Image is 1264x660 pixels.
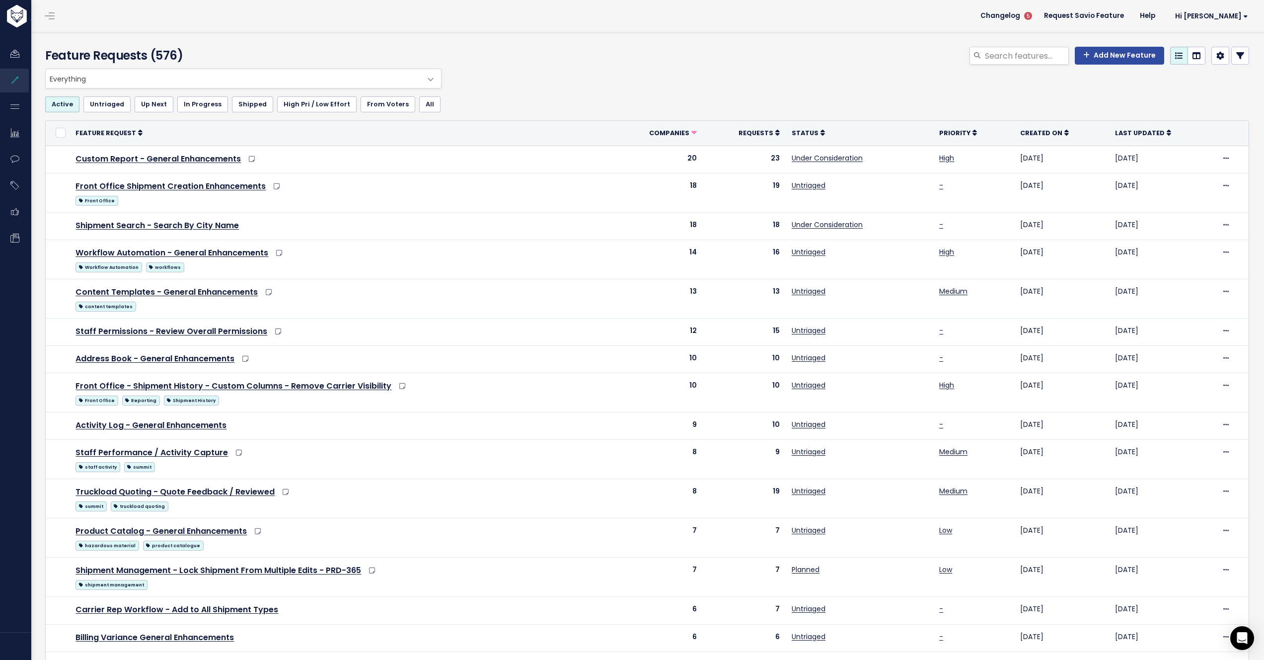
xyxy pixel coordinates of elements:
td: 7 [703,597,786,624]
span: 5 [1024,12,1032,20]
td: 9 [703,440,786,479]
td: 16 [703,240,786,279]
td: 20 [609,146,703,173]
span: summit [75,501,106,511]
a: In Progress [177,96,228,112]
td: [DATE] [1109,624,1215,652]
a: Under Consideration [792,153,863,163]
a: Shipment History [164,394,219,406]
td: 7 [703,518,786,558]
a: Companies [649,128,697,138]
a: Staff Performance / Activity Capture [75,447,228,458]
td: [DATE] [1109,412,1215,440]
td: [DATE] [1014,279,1109,318]
a: product catalogue [143,539,204,551]
a: Medium [939,447,967,457]
td: [DATE] [1109,558,1215,597]
td: [DATE] [1109,318,1215,345]
span: Changelog [980,12,1020,19]
div: Open Intercom Messenger [1230,626,1254,650]
td: [DATE] [1109,518,1215,558]
a: Untriaged [792,486,825,496]
a: staff activity [75,460,120,473]
a: Hi [PERSON_NAME] [1163,8,1256,24]
a: High [939,247,954,257]
td: [DATE] [1014,412,1109,440]
span: Everything [46,69,421,88]
td: 10 [609,373,703,412]
td: 12 [609,318,703,345]
a: - [939,632,943,642]
span: product catalogue [143,541,204,551]
td: 13 [609,279,703,318]
a: All [419,96,441,112]
td: 10 [703,412,786,440]
a: Product Catalog - General Enhancements [75,525,247,537]
td: [DATE] [1109,279,1215,318]
a: Medium [939,486,967,496]
span: Status [792,129,818,137]
a: Shipment Search - Search By City Name [75,220,239,231]
td: [DATE] [1014,440,1109,479]
span: Feature Request [75,129,136,137]
td: [DATE] [1109,240,1215,279]
td: 9 [609,412,703,440]
a: From Voters [361,96,415,112]
span: content templates [75,302,136,312]
a: Activity Log - General Enhancements [75,419,226,431]
a: Untriaged [792,525,825,535]
td: 7 [609,518,703,558]
td: [DATE] [1014,624,1109,652]
a: hazardous material [75,539,139,551]
td: 10 [703,373,786,412]
a: Untriaged [83,96,131,112]
span: shipment management [75,580,147,590]
a: Untriaged [792,419,825,429]
h4: Feature Requests (576) [45,47,437,65]
td: 23 [703,146,786,173]
ul: Filter feature requests [45,96,1249,112]
a: Active [45,96,79,112]
a: Untriaged [792,604,825,614]
td: [DATE] [1014,479,1109,518]
a: Front Office Shipment Creation Enhancements [75,180,266,192]
a: Untriaged [792,632,825,642]
span: hazardous material [75,541,139,551]
a: - [939,220,943,230]
td: [DATE] [1014,146,1109,173]
td: 19 [703,479,786,518]
td: 19 [703,173,786,212]
span: Workflow Automation [75,262,142,272]
a: - [939,326,943,335]
td: [DATE] [1014,240,1109,279]
a: Front Office [75,194,118,206]
a: truckload quoting [111,499,168,512]
span: Front Office [75,196,118,206]
a: Front Office [75,394,118,406]
td: 8 [609,440,703,479]
a: summit [75,499,106,512]
td: [DATE] [1109,597,1215,624]
span: Last Updated [1115,129,1165,137]
td: [DATE] [1109,146,1215,173]
td: 6 [703,624,786,652]
a: Shipped [232,96,273,112]
span: Everything [45,69,442,88]
a: Untriaged [792,447,825,457]
span: Reporting [122,396,160,406]
td: 18 [609,173,703,212]
a: Status [792,128,825,138]
a: Requests [739,128,780,138]
a: Workflow Automation - General Enhancements [75,247,268,258]
a: Under Consideration [792,220,863,230]
a: Billing Variance General Enhancements [75,632,234,643]
a: Low [939,565,952,575]
a: Custom Report - General Enhancements [75,153,241,165]
a: Help [1132,8,1163,23]
a: Shipment Management - Lock Shipment From Multiple Edits - PRD-365 [75,565,361,576]
td: [DATE] [1014,212,1109,240]
td: [DATE] [1109,346,1215,373]
td: [DATE] [1014,518,1109,558]
span: Shipment History [164,396,219,406]
a: Created On [1020,128,1069,138]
